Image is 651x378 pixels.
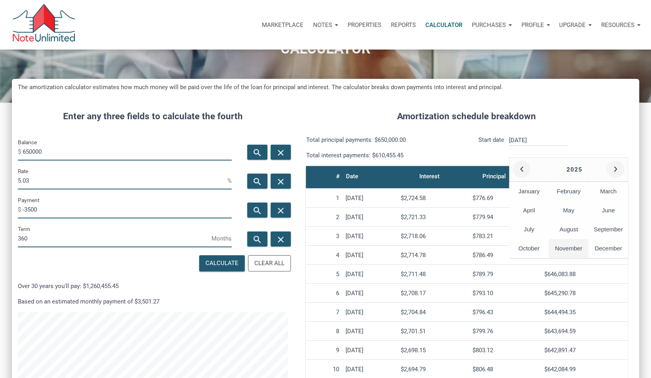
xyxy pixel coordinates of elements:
div: $646,083.88 [544,271,624,278]
button: Upgrade [554,13,596,37]
div: $642,891.47 [544,347,624,354]
button: ‹ [513,160,530,178]
i: search [253,176,262,186]
i: search [253,205,262,215]
button: search [247,145,267,160]
button: Notes [308,13,343,37]
p: Calculator [425,21,462,29]
p: Purchases [472,21,506,29]
p: Marketplace [262,21,303,29]
input: Balance [23,143,232,160]
i: close [276,234,286,244]
div: [DATE] [346,366,394,373]
span: % [227,174,232,187]
div: April [509,201,549,220]
div: $779.94 [472,214,538,221]
p: Reports [391,21,416,29]
div: Calculate [205,259,238,268]
i: search [253,234,262,244]
div: $645,290.78 [544,290,624,297]
div: August [549,220,588,239]
input: Term [18,229,211,247]
label: Term [18,224,30,234]
button: Clear All [248,255,291,271]
div: $799.76 [472,328,538,335]
p: Properties [348,21,381,29]
div: Clear All [254,259,284,268]
button: search [247,202,267,218]
div: Interest [419,171,440,182]
div: $793.10 [472,290,538,297]
div: 6 [309,290,339,297]
div: $776.69 [472,195,538,202]
button: Profile [517,13,555,37]
div: $783.21 [472,233,538,240]
i: close [276,176,286,186]
div: [DATE] [346,328,394,335]
button: Purchases [467,13,517,37]
i: close [276,147,286,157]
div: 8 [309,328,339,335]
div: May [549,201,588,220]
button: Calculate [199,255,245,271]
div: [DATE] [346,195,394,202]
h4: Amortization schedule breakdown [300,110,633,123]
button: Reports [386,13,421,37]
div: $2,714.78 [401,252,466,259]
label: Rate [18,166,28,176]
div: [DATE] [346,309,394,316]
p: Total interest payments: $610,455.45 [306,151,461,160]
label: Payment [18,195,39,205]
div: $2,698.15 [401,347,466,354]
p: Upgrade [559,21,586,29]
div: $643,694.59 [544,328,624,335]
button: Marketplace [257,13,308,37]
i: search [253,147,262,157]
div: 4 [309,252,339,259]
div: $2,694.79 [401,366,466,373]
p: Total principal payments: $650,000.00 [306,135,461,145]
div: February [549,182,588,201]
i: close [276,205,286,215]
div: July [509,220,549,239]
div: December [588,239,628,258]
div: $789.79 [472,271,538,278]
button: close [271,202,291,218]
div: [DATE] [346,233,394,240]
div: 9 [309,347,339,354]
div: January [509,182,549,201]
div: 7 [309,309,339,316]
p: Notes [313,21,332,29]
img: NoteUnlimited [12,4,76,46]
div: [DATE] [346,290,394,297]
div: 5 [309,271,339,278]
span: $ [18,145,23,158]
label: Balance [18,137,37,147]
div: $2,724.58 [401,195,466,202]
div: March [588,182,628,201]
p: 2025 [516,165,633,174]
button: close [271,231,291,246]
div: $796.43 [472,309,538,316]
p: Over 30 years you'll pay: $1,260,455.45 [18,281,288,291]
div: $2,708.17 [401,290,466,297]
div: $2,721.33 [401,214,466,221]
div: $644,494.35 [544,309,624,316]
button: search [247,174,267,189]
div: November [549,239,588,258]
p: Based on an estimated monthly payment of $3,501.27 [18,297,288,306]
div: $786.49 [472,252,538,259]
div: June [588,201,628,220]
h4: Enter any three fields to calculate the fourth [18,110,288,123]
div: 3 [309,233,339,240]
div: $2,711.48 [401,271,466,278]
p: Profile [521,21,544,29]
div: October [509,239,549,258]
button: Resources [596,13,645,37]
button: search [247,231,267,246]
p: Resources [601,21,634,29]
div: Date [346,171,358,182]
